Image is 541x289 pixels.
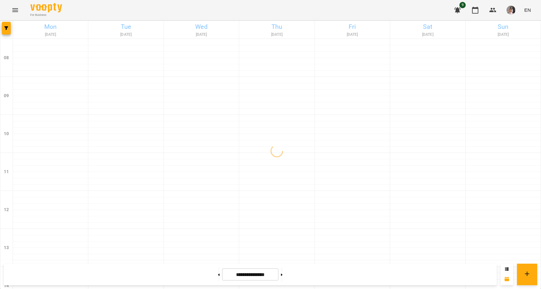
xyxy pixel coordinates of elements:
[14,22,87,32] h6: Mon
[89,32,162,38] h6: [DATE]
[4,168,9,175] h6: 11
[391,32,464,38] h6: [DATE]
[4,130,9,137] h6: 10
[522,4,533,16] button: EN
[467,22,540,32] h6: Sun
[165,32,238,38] h6: [DATE]
[391,22,464,32] h6: Sat
[4,92,9,99] h6: 09
[467,32,540,38] h6: [DATE]
[89,22,162,32] h6: Tue
[4,244,9,251] h6: 13
[8,3,23,18] button: Menu
[524,7,531,13] span: EN
[240,22,313,32] h6: Thu
[4,54,9,61] h6: 08
[4,206,9,213] h6: 12
[14,32,87,38] h6: [DATE]
[316,32,389,38] h6: [DATE]
[507,6,515,15] img: b3d641f4c4777ccbd52dfabb287f3e8a.jpg
[165,22,238,32] h6: Wed
[240,32,313,38] h6: [DATE]
[459,2,466,8] span: 9
[30,13,62,17] span: For Business
[30,3,62,12] img: Voopty Logo
[316,22,389,32] h6: Fri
